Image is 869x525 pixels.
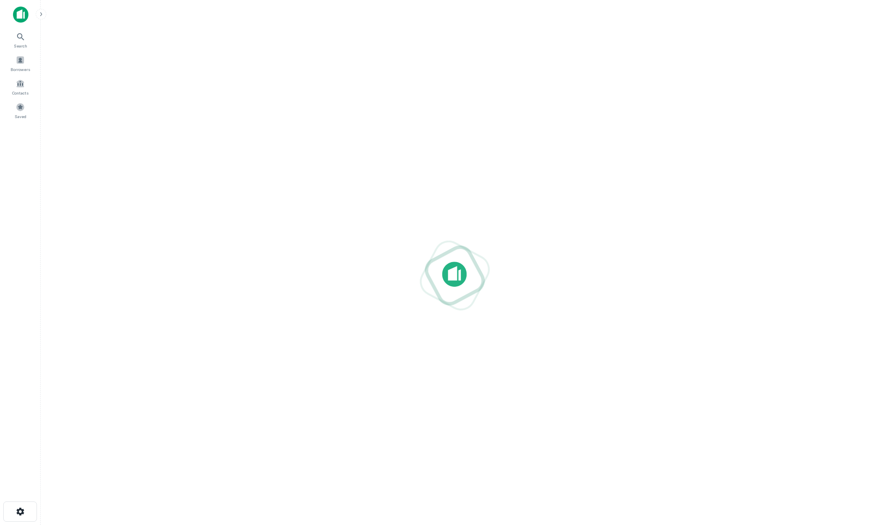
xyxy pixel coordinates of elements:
[13,6,28,23] img: capitalize-icon.png
[14,43,27,49] span: Search
[2,76,38,98] a: Contacts
[12,90,28,96] span: Contacts
[2,99,38,121] a: Saved
[11,66,30,73] span: Borrowers
[15,113,26,120] span: Saved
[2,52,38,74] a: Borrowers
[828,460,869,499] iframe: Chat Widget
[2,29,38,51] a: Search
